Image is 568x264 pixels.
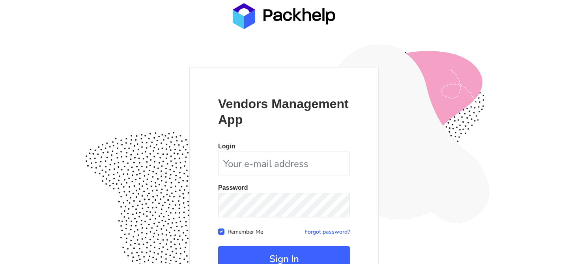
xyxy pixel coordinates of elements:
p: Login [218,143,350,150]
label: Remember Me [228,227,263,236]
p: Vendors Management App [218,96,350,127]
input: Your e-mail address [218,152,350,176]
p: Password [218,185,350,191]
a: Forgot password? [305,228,350,236]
